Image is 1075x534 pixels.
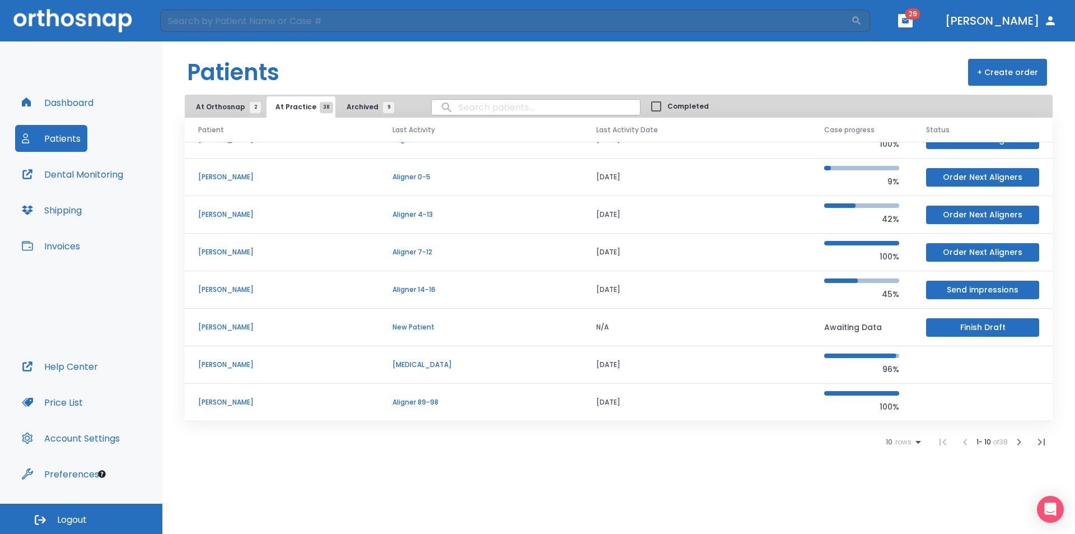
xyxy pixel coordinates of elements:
p: 100% [824,250,899,263]
p: Aligner 0-5 [392,172,569,182]
td: N/A [583,309,811,346]
p: Aligner 89-98 [392,397,569,407]
span: of 38 [993,437,1008,447]
span: 29 [905,8,920,20]
span: 10 [886,438,892,446]
button: Send impressions [926,281,1039,299]
td: [DATE] [583,196,811,234]
td: [DATE] [583,234,811,271]
button: Finish Draft [926,318,1039,337]
button: Shipping [15,197,88,224]
p: [MEDICAL_DATA] [392,360,569,370]
button: Patients [15,125,87,152]
span: 38 [320,102,333,113]
p: 9% [824,175,899,188]
div: tabs [187,96,400,118]
p: Aligner 4-13 [392,210,569,220]
p: 42% [824,212,899,226]
p: 45% [824,287,899,301]
span: 2 [250,102,261,113]
span: Completed [667,101,709,112]
button: Invoices [15,233,87,259]
p: 96% [824,363,899,376]
div: Open Intercom Messenger [1037,496,1064,523]
td: [DATE] [583,346,811,384]
button: Price List [15,389,90,416]
button: Dashboard [15,89,100,116]
span: Status [926,125,950,135]
p: Awaiting Data [824,321,899,334]
button: Order Next Aligners [926,243,1039,262]
span: Archived [347,102,389,112]
p: [PERSON_NAME] [198,172,366,182]
p: [PERSON_NAME] [198,285,366,295]
button: Account Settings [15,425,127,452]
span: rows [892,438,912,446]
p: 100% [824,137,899,151]
td: [DATE] [583,384,811,421]
p: Aligner 14-16 [392,285,569,295]
button: Order Next Aligners [926,168,1039,187]
p: [PERSON_NAME] [198,247,366,257]
div: Tooltip anchor [97,469,107,479]
span: 1 - 10 [976,437,993,447]
span: Logout [57,514,87,526]
p: 100% [824,400,899,414]
input: Search by Patient Name or Case # [160,10,851,32]
button: [PERSON_NAME] [941,11,1062,31]
td: [DATE] [583,271,811,309]
p: [PERSON_NAME] [198,360,366,370]
p: [PERSON_NAME] [198,322,366,332]
button: + Create order [968,59,1047,86]
span: Last Activity Date [596,125,658,135]
span: 9 [383,102,394,113]
span: Last Activity [392,125,435,135]
span: Patient [198,125,224,135]
p: [PERSON_NAME] [198,210,366,220]
span: At Orthosnap [196,102,255,112]
p: New Patient [392,322,569,332]
button: Preferences [15,461,106,487]
h1: Patients [187,55,279,89]
span: At Practice [275,102,326,112]
button: Order Next Aligners [926,206,1039,224]
span: Case progress [824,125,875,135]
img: Orthosnap [13,9,132,32]
input: search [432,96,640,118]
button: Help Center [15,353,105,380]
p: [PERSON_NAME] [198,397,366,407]
p: Aligner 7-12 [392,247,569,257]
td: [DATE] [583,159,811,196]
button: Dental Monitoring [15,161,130,188]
